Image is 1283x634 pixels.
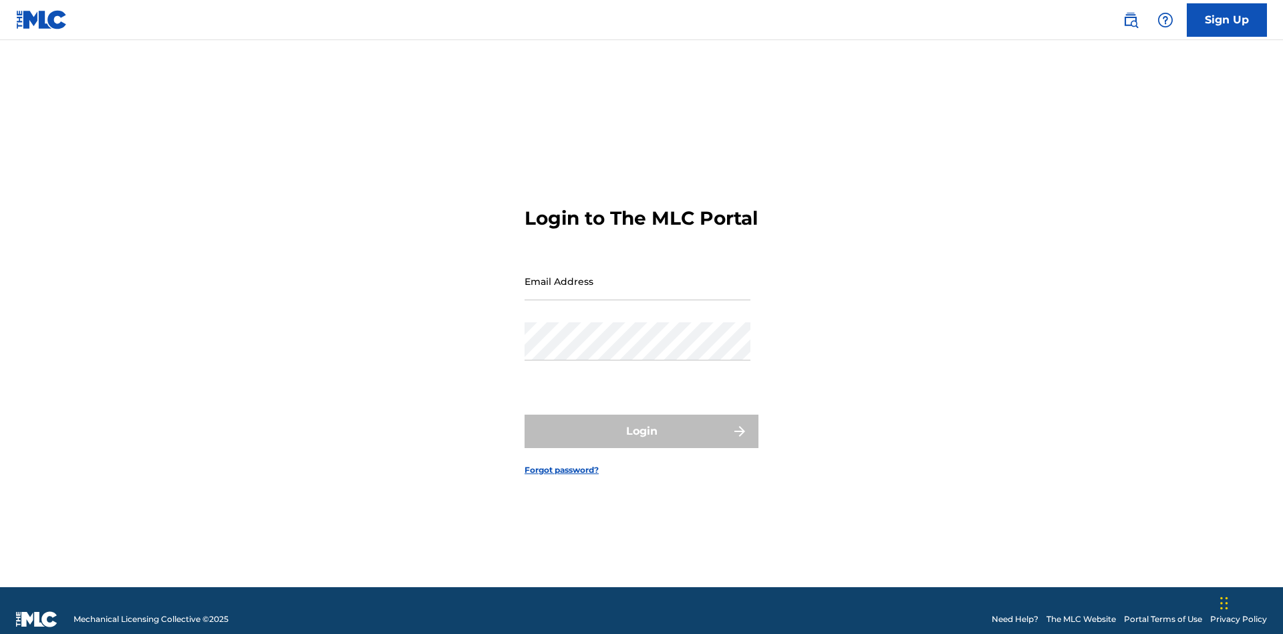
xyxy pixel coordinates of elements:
div: Drag [1220,583,1228,623]
a: Sign Up [1187,3,1267,37]
a: Privacy Policy [1210,613,1267,625]
img: search [1123,12,1139,28]
span: Mechanical Licensing Collective © 2025 [74,613,229,625]
a: The MLC Website [1046,613,1116,625]
img: help [1157,12,1173,28]
a: Portal Terms of Use [1124,613,1202,625]
img: logo [16,611,57,627]
div: Help [1152,7,1179,33]
a: Forgot password? [525,464,599,476]
img: MLC Logo [16,10,67,29]
iframe: Chat Widget [1216,570,1283,634]
a: Need Help? [992,613,1038,625]
a: Public Search [1117,7,1144,33]
h3: Login to The MLC Portal [525,207,758,230]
